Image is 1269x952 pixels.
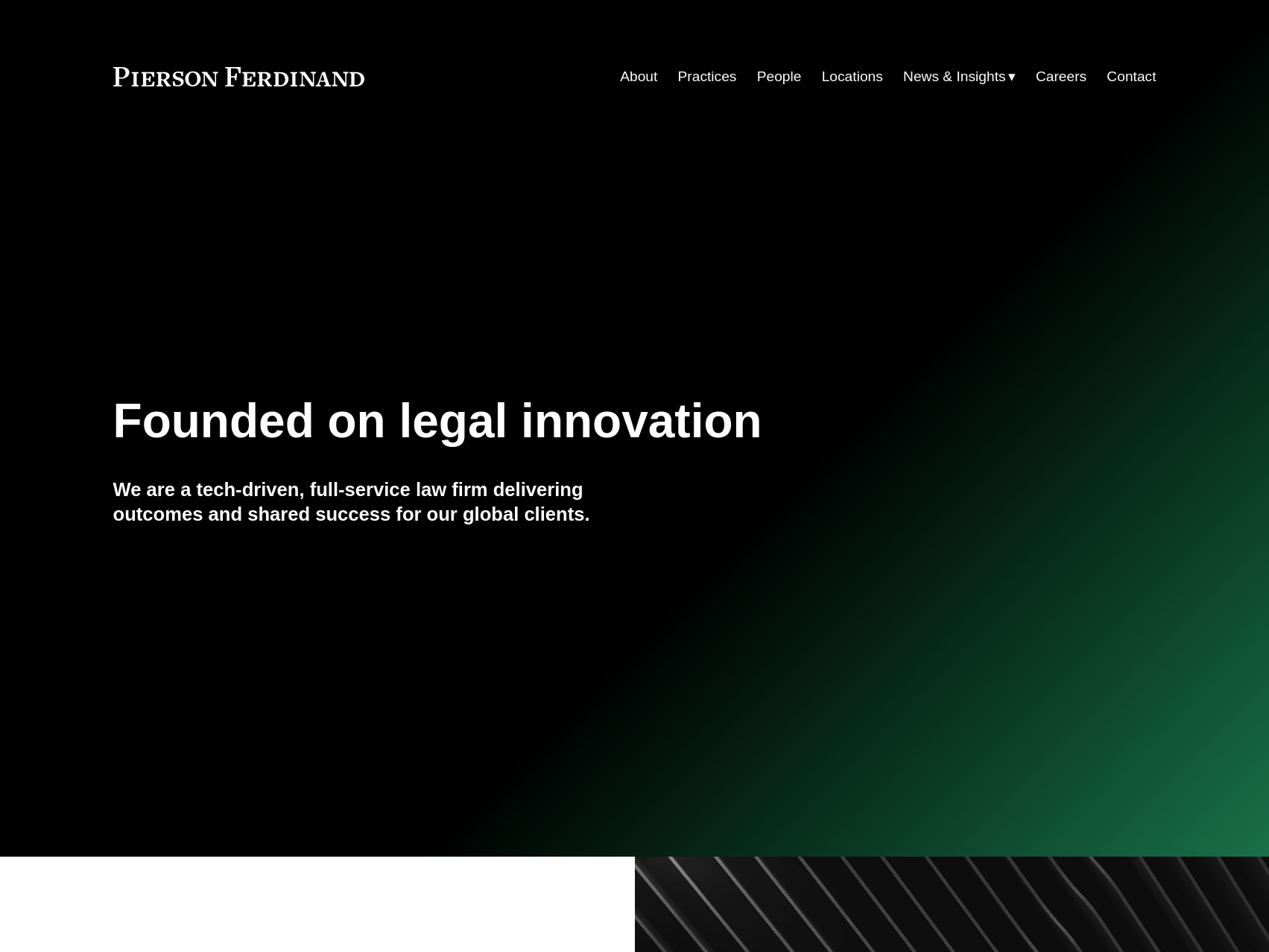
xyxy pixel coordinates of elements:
[678,63,737,91] a: Practices
[113,394,983,448] h1: Founded on legal innovation
[757,63,802,91] a: People
[620,63,657,91] a: About
[113,477,635,526] h4: We are a tech-driven, full-service law firm delivering outcomes and shared success for our global...
[1036,63,1086,91] a: Careers
[1107,63,1156,91] a: Contact
[903,64,1006,90] span: News & Insights
[822,63,883,91] a: Locations
[903,63,1016,91] a: folder dropdown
